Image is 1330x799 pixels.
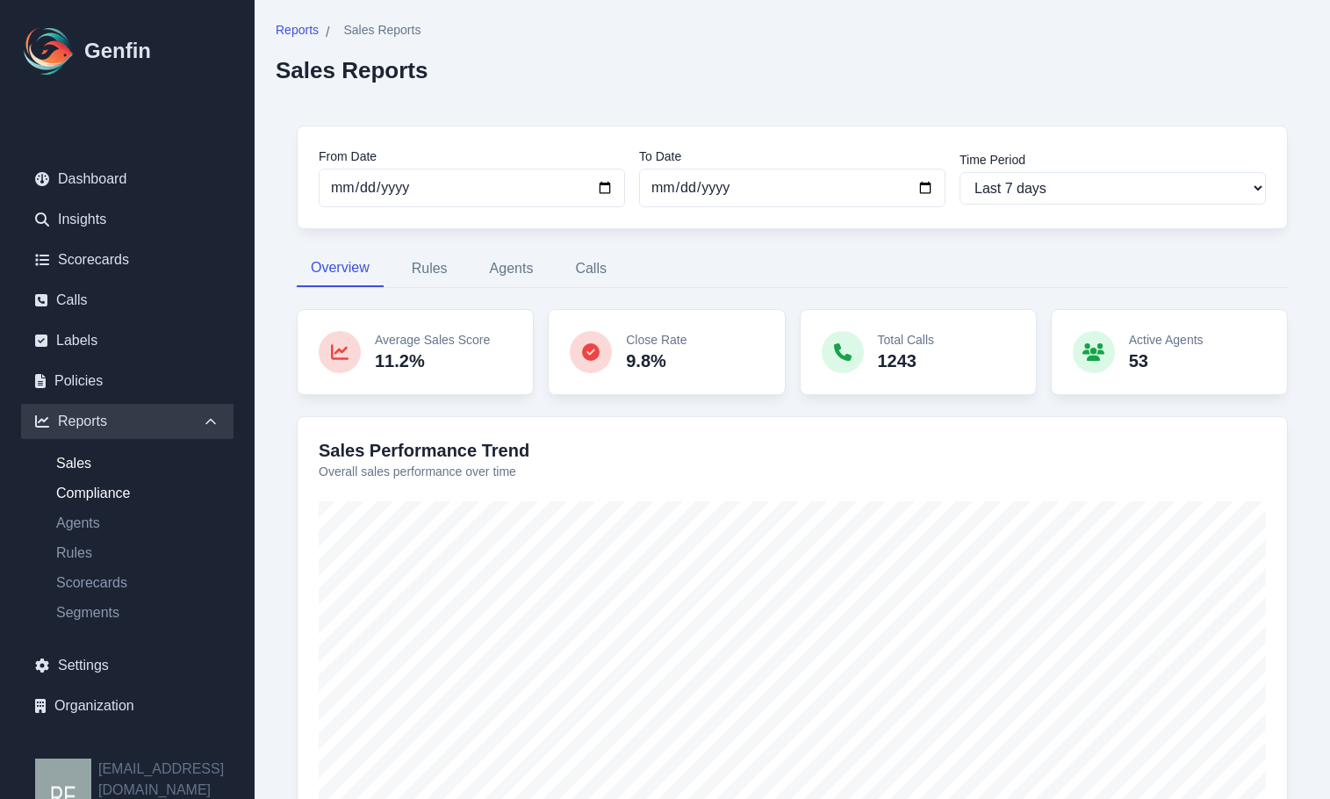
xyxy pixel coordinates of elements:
button: Rules [398,250,462,287]
a: Segments [42,602,234,623]
span: / [326,22,329,43]
p: Close Rate [626,331,687,349]
span: Sales Reports [343,21,421,39]
p: Average Sales Score [375,331,490,349]
a: Dashboard [21,162,234,197]
img: Logo [21,23,77,79]
a: Rules [42,543,234,564]
h2: Sales Reports [276,57,428,83]
button: Overview [297,250,384,287]
div: Reports [21,404,234,439]
p: Active Agents [1129,331,1204,349]
a: Agents [42,513,234,534]
span: Reports [276,21,319,39]
p: 9.8% [626,349,687,373]
p: Total Calls [878,331,935,349]
a: Policies [21,364,234,399]
p: 11.2% [375,349,490,373]
button: Calls [561,250,621,287]
a: Organization [21,688,234,723]
p: Overall sales performance over time [319,463,1266,480]
a: Sales [42,453,234,474]
a: Scorecards [42,572,234,594]
a: Insights [21,202,234,237]
label: From Date [319,148,625,165]
a: Labels [21,323,234,358]
p: 1243 [878,349,935,373]
a: Settings [21,648,234,683]
a: Scorecards [21,242,234,277]
p: 53 [1129,349,1204,373]
a: Calls [21,283,234,318]
label: Time Period [960,151,1266,169]
h3: Sales Performance Trend [319,438,1266,463]
h1: Genfin [84,37,151,65]
button: Agents [476,250,548,287]
a: Reports [276,21,319,43]
a: Compliance [42,483,234,504]
label: To Date [639,148,945,165]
